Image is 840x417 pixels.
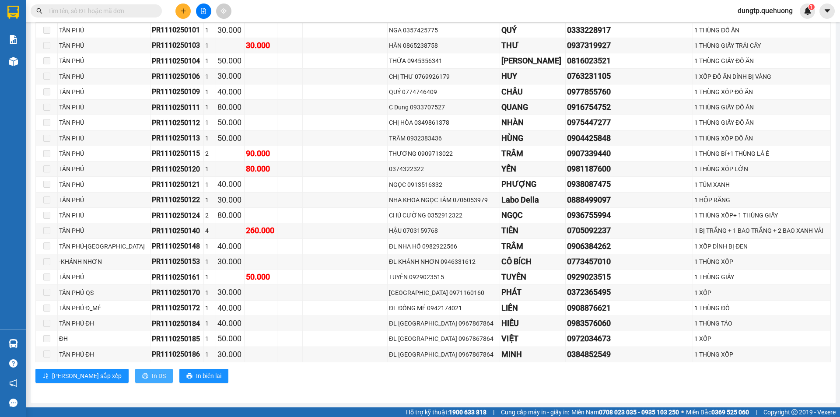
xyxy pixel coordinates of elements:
div: 30.000 [246,39,276,52]
div: TRÂM 0932383436 [389,133,498,143]
div: 1 TÚM XANH [694,180,829,189]
td: TRÂM [500,146,566,161]
div: 1 [205,164,214,174]
div: 1 THÙNG GIẤY ĐỒ ĂN [694,118,829,127]
div: 30.000 [217,348,243,361]
td: TRÂM [500,239,566,254]
td: 0904425848 [566,131,625,146]
div: 1 [205,272,214,282]
div: 0937319927 [567,39,623,52]
img: warehouse-icon [9,57,18,66]
td: Labo Della [500,193,566,208]
div: 1 XỐP [694,334,829,343]
span: In DS [152,371,166,381]
div: 80.000 [246,163,276,175]
td: VIỆT [500,331,566,347]
span: In biên lai [196,371,221,381]
div: 0705092237 [567,224,623,237]
span: Miền Nam [571,407,679,417]
div: 0906384262 [567,240,623,252]
div: 30.000 [217,24,243,36]
div: 0908876621 [567,302,623,314]
td: PR1110250186 [150,347,204,362]
div: TIÊN [501,224,564,237]
td: HUY [500,69,566,84]
div: 2 [205,210,214,220]
td: 0929023515 [566,270,625,285]
div: 0763231105 [567,70,623,82]
div: 1 [205,102,214,112]
div: 90.000 [246,147,276,160]
td: 0906384262 [566,239,625,254]
div: TÂN PHÚ [59,41,149,50]
div: Labo Della [501,194,564,206]
div: TÂN PHÚ-QS [59,288,149,298]
div: ĐL NHA HỐ 0982922566 [389,242,498,251]
div: CHỊ HÒA 0349861378 [389,118,498,127]
td: PR1110250112 [150,115,204,130]
div: 30.000 [217,70,243,82]
div: 1 THÙNG GIẤY TRÁI CÂY [694,41,829,50]
div: 1 [205,87,214,97]
div: TÂN PHÚ [59,272,149,282]
div: 1 [205,56,214,66]
div: 1 [205,72,214,81]
td: PR1110250101 [150,23,204,38]
span: 1 [810,4,813,10]
div: 1 BỊ TRẮNG + 1 BAO TRẮNG + 2 BAO XANH VẢI [694,226,829,235]
div: 1 THÙNG XỐP [694,350,829,359]
td: NHÀN [500,115,566,130]
div: ĐL [GEOGRAPHIC_DATA] 0967867864 [389,334,498,343]
div: C Dung 0933707527 [389,102,498,112]
span: copyright [791,409,798,415]
div: PR1110250185 [152,333,202,344]
td: 0938087475 [566,177,625,192]
div: 0372365495 [567,286,623,298]
div: PR1110250148 [152,241,202,252]
div: ĐL [GEOGRAPHIC_DATA] 0967867864 [389,350,498,359]
div: TÂN PHÚ [59,195,149,205]
div: THƯƠNG 0909713022 [389,149,498,158]
td: TUYÊN [500,270,566,285]
img: icon-new-feature [804,7,812,15]
div: PR1110250161 [152,272,202,283]
div: PHÁT [501,286,564,298]
div: ĐL [GEOGRAPHIC_DATA] 0967867864 [389,319,498,328]
span: sort-ascending [42,373,49,380]
td: 0983576060 [566,316,625,331]
div: 0929023515 [567,271,623,283]
div: HÙNG [501,132,564,144]
div: PR1110250121 [152,179,202,190]
div: TÂN PHÚ ĐH [59,350,149,359]
td: PR1110250140 [150,223,204,238]
div: 1 [205,350,214,359]
div: 1 [205,257,214,266]
div: TÂN PHÚ [59,72,149,81]
td: YẾN [500,161,566,177]
div: 50.000 [217,132,243,144]
div: LIÊN [501,302,564,314]
div: 1 THÙNG XỐP ĐỒ ĂN [694,87,829,97]
div: 30.000 [217,286,243,298]
td: PR1110250115 [150,146,204,161]
span: Hỗ trợ kỹ thuật: [406,407,486,417]
div: TÂN PHÚ [59,164,149,174]
div: 30.000 [217,194,243,206]
div: 1 THÙNG TÁO [694,319,829,328]
span: printer [186,373,192,380]
div: CÔ BÍCH [501,256,564,268]
div: 0977855760 [567,86,623,98]
td: PHƯỢNG [500,177,566,192]
div: 0907339440 [567,147,623,160]
td: PR1110250120 [150,161,204,177]
div: 40.000 [217,178,243,190]
div: TÂN PHÚ [59,180,149,189]
div: TÂN PHÚ [59,56,149,66]
div: NGA 0357425775 [389,25,498,35]
span: | [756,407,757,417]
div: 1 [205,118,214,127]
td: PR1110250184 [150,316,204,331]
button: plus [175,4,191,19]
td: 0937319927 [566,38,625,53]
td: PR1110250185 [150,331,204,347]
